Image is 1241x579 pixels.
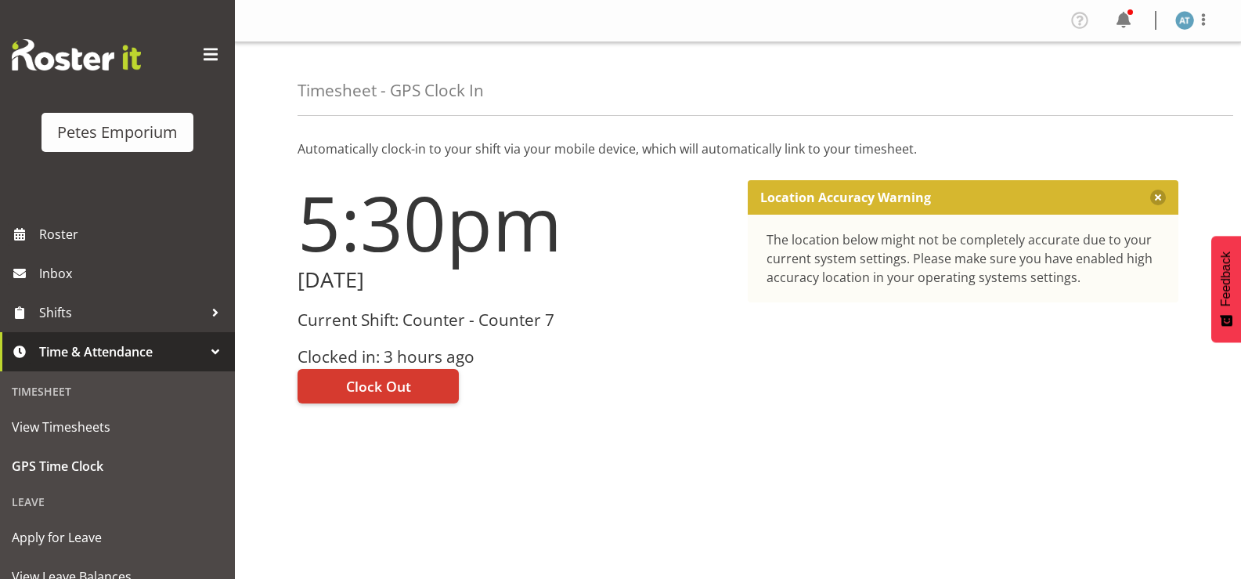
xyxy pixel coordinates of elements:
[39,340,204,364] span: Time & Attendance
[346,376,411,396] span: Clock Out
[12,39,141,71] img: Rosterit website logo
[1219,252,1233,306] span: Feedback
[4,486,231,518] div: Leave
[57,121,178,144] div: Petes Emporium
[1150,190,1166,205] button: Close message
[1211,236,1241,342] button: Feedback - Show survey
[39,262,227,285] span: Inbox
[298,348,729,366] h3: Clocked in: 3 hours ago
[298,369,459,403] button: Clock Out
[12,454,223,478] span: GPS Time Clock
[298,81,484,100] h4: Timesheet - GPS Clock In
[767,230,1160,287] div: The location below might not be completely accurate due to your current system settings. Please m...
[298,139,1178,158] p: Automatically clock-in to your shift via your mobile device, which will automatically link to you...
[4,375,231,407] div: Timesheet
[298,311,729,329] h3: Current Shift: Counter - Counter 7
[4,447,231,486] a: GPS Time Clock
[1175,11,1194,30] img: alex-micheal-taniwha5364.jpg
[298,180,729,265] h1: 5:30pm
[298,268,729,292] h2: [DATE]
[4,407,231,447] a: View Timesheets
[12,415,223,439] span: View Timesheets
[12,526,223,549] span: Apply for Leave
[760,190,931,205] p: Location Accuracy Warning
[4,518,231,557] a: Apply for Leave
[39,301,204,324] span: Shifts
[39,223,227,246] span: Roster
